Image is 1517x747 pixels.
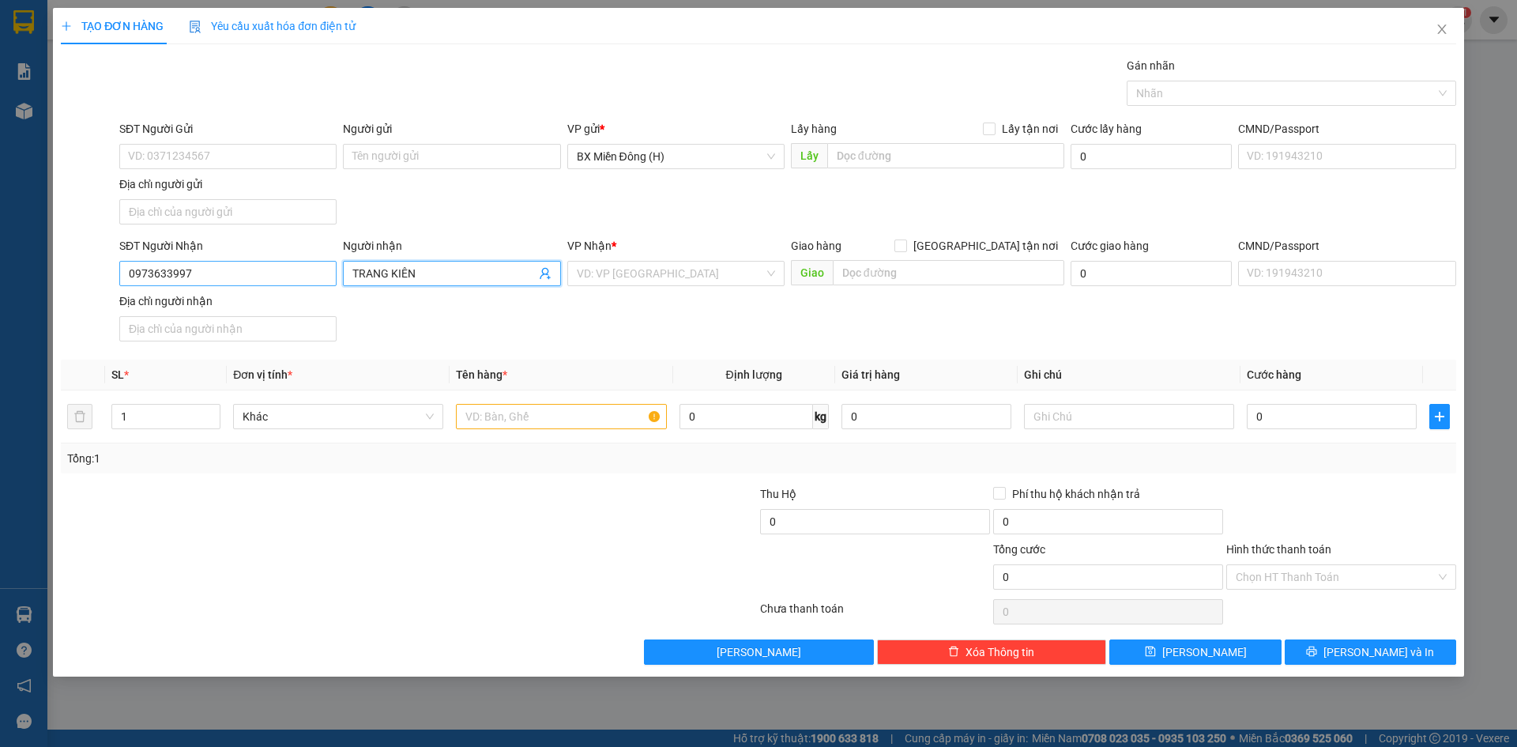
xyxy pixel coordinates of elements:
[758,600,992,628] div: Chưa thanh toán
[907,237,1064,255] span: [GEOGRAPHIC_DATA] tận nơi
[833,260,1064,285] input: Dọc đường
[841,404,1011,429] input: 0
[567,240,612,252] span: VP Nhận
[1018,360,1240,390] th: Ghi chú
[67,450,585,467] div: Tổng: 1
[1285,639,1456,665] button: printer[PERSON_NAME] và In
[539,267,551,280] span: user-add
[726,368,782,381] span: Định lượng
[1071,240,1149,252] label: Cước giao hàng
[1420,8,1464,52] button: Close
[119,199,337,224] input: Địa chỉ của người gửi
[456,368,507,381] span: Tên hàng
[1162,643,1247,661] span: [PERSON_NAME]
[841,368,900,381] span: Giá trị hàng
[119,237,337,255] div: SĐT Người Nhận
[343,120,560,138] div: Người gửi
[1127,59,1175,72] label: Gán nhãn
[61,20,164,32] span: TẠO ĐƠN HÀNG
[966,643,1034,661] span: Xóa Thông tin
[1306,646,1317,658] span: printer
[993,543,1045,556] span: Tổng cước
[760,488,796,500] span: Thu Hộ
[996,120,1064,138] span: Lấy tận nơi
[1323,643,1434,661] span: [PERSON_NAME] và In
[1430,410,1449,423] span: plus
[67,404,92,429] button: delete
[111,368,124,381] span: SL
[791,240,841,252] span: Giao hàng
[717,643,801,661] span: [PERSON_NAME]
[791,260,833,285] span: Giao
[827,143,1064,168] input: Dọc đường
[948,646,959,658] span: delete
[189,20,356,32] span: Yêu cầu xuất hóa đơn điện tử
[791,143,827,168] span: Lấy
[1436,23,1448,36] span: close
[189,21,201,33] img: icon
[1238,237,1455,255] div: CMND/Passport
[1071,123,1142,135] label: Cước lấy hàng
[119,292,337,310] div: Địa chỉ người nhận
[644,639,874,665] button: [PERSON_NAME]
[61,21,72,32] span: plus
[1024,404,1234,429] input: Ghi Chú
[119,316,337,341] input: Địa chỉ của người nhận
[791,123,837,135] span: Lấy hàng
[813,404,829,429] span: kg
[119,120,337,138] div: SĐT Người Gửi
[877,639,1107,665] button: deleteXóa Thông tin
[567,120,785,138] div: VP gửi
[119,175,337,193] div: Địa chỉ người gửi
[1226,543,1331,556] label: Hình thức thanh toán
[1429,404,1450,429] button: plus
[577,145,775,168] span: BX Miền Đông (H)
[1247,368,1301,381] span: Cước hàng
[1145,646,1156,658] span: save
[456,404,666,429] input: VD: Bàn, Ghế
[233,368,292,381] span: Đơn vị tính
[1109,639,1281,665] button: save[PERSON_NAME]
[1238,120,1455,138] div: CMND/Passport
[1006,485,1146,503] span: Phí thu hộ khách nhận trả
[1071,144,1232,169] input: Cước lấy hàng
[343,237,560,255] div: Người nhận
[243,405,434,428] span: Khác
[1071,261,1232,286] input: Cước giao hàng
